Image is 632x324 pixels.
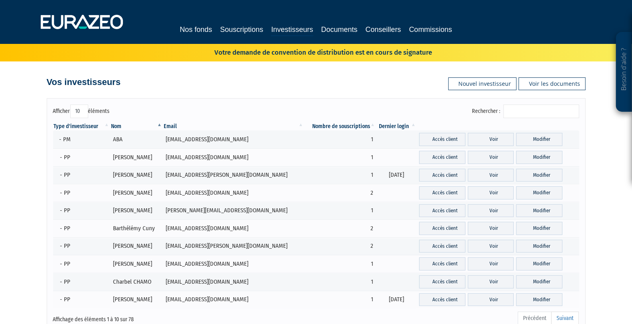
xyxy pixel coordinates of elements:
td: [PERSON_NAME] [110,291,163,309]
a: Modifier [516,222,562,235]
a: Modifier [516,257,562,271]
a: Voir [468,240,514,253]
p: Besoin d'aide ? [620,36,629,108]
label: Rechercher : [472,105,579,118]
td: - PP [53,148,110,166]
a: Voir [468,133,514,146]
td: - PM [53,130,110,148]
a: Modifier [516,169,562,182]
a: Accès client [419,222,465,235]
a: Voir [468,222,514,235]
a: Conseillers [366,24,401,35]
td: 1 [304,148,376,166]
td: [EMAIL_ADDRESS][DOMAIN_NAME] [163,291,304,309]
td: 2 [304,219,376,237]
td: [EMAIL_ADDRESS][DOMAIN_NAME] [163,219,304,237]
td: [PERSON_NAME] [110,148,163,166]
td: 1 [304,166,376,184]
td: [DATE] [376,166,417,184]
a: Modifier [516,204,562,217]
a: Voir [468,257,514,271]
a: Accès client [419,257,465,271]
a: Investisseurs [271,24,313,36]
td: [DATE] [376,291,417,309]
a: Modifier [516,151,562,164]
td: [PERSON_NAME] [110,255,163,273]
th: &nbsp; [417,122,579,130]
td: 1 [304,291,376,309]
a: Voir [468,186,514,200]
a: Voir les documents [519,77,586,90]
td: - PP [53,184,110,202]
a: Voir [468,151,514,164]
td: Charbel CHAMO [110,273,163,291]
td: [EMAIL_ADDRESS][DOMAIN_NAME] [163,130,304,148]
a: Accès client [419,275,465,288]
a: Nouvel investisseur [448,77,517,90]
td: 1 [304,255,376,273]
a: Voir [468,293,514,306]
td: - PP [53,166,110,184]
td: [PERSON_NAME] [110,184,163,202]
th: Dernier login : activer pour trier la colonne par ordre croissant [376,122,417,130]
a: Accès client [419,151,465,164]
td: [PERSON_NAME] [110,237,163,255]
td: [EMAIL_ADDRESS][PERSON_NAME][DOMAIN_NAME] [163,166,304,184]
td: 1 [304,273,376,291]
td: 2 [304,184,376,202]
a: Accès client [419,169,465,182]
img: 1732889491-logotype_eurazeo_blanc_rvb.png [41,15,123,29]
td: [EMAIL_ADDRESS][DOMAIN_NAME] [163,184,304,202]
td: [PERSON_NAME] [110,166,163,184]
h4: Vos investisseurs [47,77,121,87]
td: ABA [110,130,163,148]
td: - PP [53,255,110,273]
a: Modifier [516,186,562,200]
a: Documents [321,24,358,35]
td: - PP [53,219,110,237]
td: 1 [304,130,376,148]
td: - PP [53,273,110,291]
td: 2 [304,237,376,255]
a: Commissions [409,24,452,35]
a: Accès client [419,204,465,217]
td: Barthélémy Cuny [110,219,163,237]
td: 1 [304,202,376,220]
td: - PP [53,291,110,309]
td: [EMAIL_ADDRESS][DOMAIN_NAME] [163,255,304,273]
td: [EMAIL_ADDRESS][PERSON_NAME][DOMAIN_NAME] [163,237,304,255]
label: Afficher éléments [53,105,110,118]
div: Affichage des éléments 1 à 10 sur 78 [53,311,265,324]
a: Modifier [516,275,562,288]
select: Afficheréléments [70,105,88,118]
td: [PERSON_NAME][EMAIL_ADDRESS][DOMAIN_NAME] [163,202,304,220]
a: Souscriptions [220,24,263,35]
td: [PERSON_NAME] [110,202,163,220]
th: Nom : activer pour trier la colonne par ordre d&eacute;croissant [110,122,163,130]
a: Accès client [419,240,465,253]
td: - PP [53,237,110,255]
a: Accès client [419,293,465,306]
th: Email : activer pour trier la colonne par ordre croissant [163,122,304,130]
a: Voir [468,169,514,182]
a: Nos fonds [180,24,212,35]
a: Voir [468,204,514,217]
a: Modifier [516,240,562,253]
a: Voir [468,275,514,288]
td: - PP [53,202,110,220]
a: Modifier [516,133,562,146]
th: Nombre de souscriptions : activer pour trier la colonne par ordre croissant [304,122,376,130]
a: Accès client [419,133,465,146]
a: Modifier [516,293,562,306]
p: Votre demande de convention de distribution est en cours de signature [191,46,432,57]
th: Type d'investisseur : activer pour trier la colonne par ordre croissant [53,122,110,130]
input: Rechercher : [503,105,579,118]
td: [EMAIL_ADDRESS][DOMAIN_NAME] [163,148,304,166]
td: [EMAIL_ADDRESS][DOMAIN_NAME] [163,273,304,291]
a: Accès client [419,186,465,200]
